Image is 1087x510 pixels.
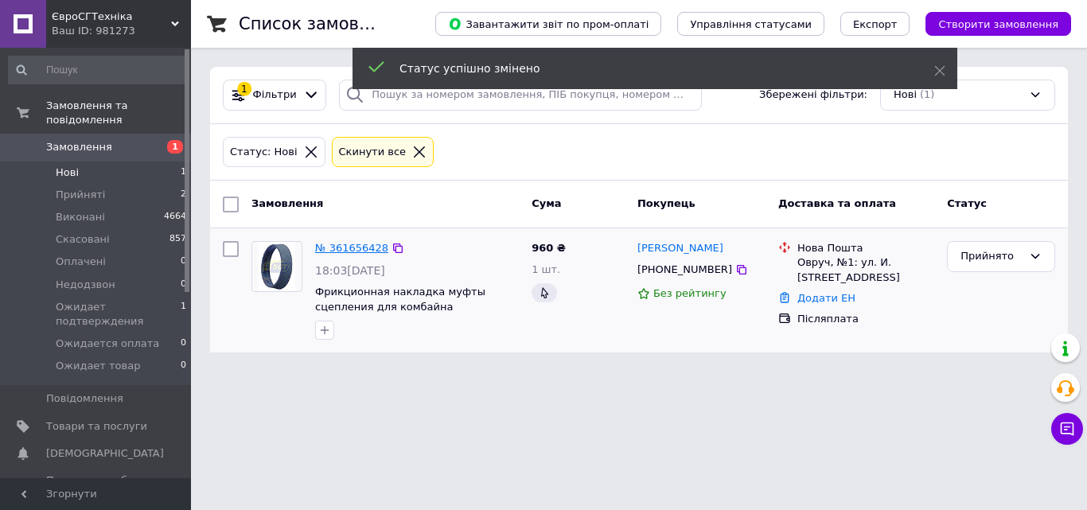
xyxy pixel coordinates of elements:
[840,12,910,36] button: Експорт
[46,391,123,406] span: Повідомлення
[797,292,855,304] a: Додати ЕН
[56,255,106,269] span: Оплачені
[947,197,987,209] span: Статус
[315,264,385,277] span: 18:03[DATE]
[315,242,388,254] a: № 361656428
[56,278,115,292] span: Недодзвон
[56,337,159,351] span: Ожидается оплата
[853,18,898,30] span: Експорт
[239,14,400,33] h1: Список замовлень
[797,241,934,255] div: Нова Пошта
[237,82,251,96] div: 1
[181,165,186,180] span: 1
[315,286,485,327] a: Фрикционная накладка муфты сцепления для комбайна [PERSON_NAME] Z644
[164,210,186,224] span: 4664
[690,18,812,30] span: Управління статусами
[46,473,147,502] span: Показники роботи компанії
[653,287,727,299] span: Без рейтингу
[532,197,561,209] span: Cума
[259,242,295,291] img: Фото товару
[181,278,186,292] span: 0
[435,12,661,36] button: Завантажити звіт по пром-оплаті
[167,140,183,154] span: 1
[778,197,896,209] span: Доставка та оплата
[759,88,867,103] span: Збережені фільтри:
[637,197,695,209] span: Покупець
[532,242,566,254] span: 960 ₴
[56,165,79,180] span: Нові
[448,17,649,31] span: Завантажити звіт по пром-оплаті
[677,12,824,36] button: Управління статусами
[797,312,934,326] div: Післяплата
[169,232,186,247] span: 857
[960,248,1023,265] div: Прийнято
[56,359,140,373] span: Ожидает товар
[46,99,191,127] span: Замовлення та повідомлення
[1051,413,1083,445] button: Чат з покупцем
[399,60,894,76] div: Статус успішно змінено
[251,241,302,292] a: Фото товару
[336,144,410,161] div: Cкинути все
[52,10,171,24] span: ЄвроСГТехніка
[634,259,735,280] div: [PHONE_NUMBER]
[251,197,323,209] span: Замовлення
[56,210,105,224] span: Виконані
[894,88,917,103] span: Нові
[797,255,934,284] div: Овруч, №1: ул. И. [STREET_ADDRESS]
[938,18,1058,30] span: Створити замовлення
[56,232,110,247] span: Скасовані
[910,18,1071,29] a: Створити замовлення
[181,337,186,351] span: 0
[181,359,186,373] span: 0
[637,241,723,256] a: [PERSON_NAME]
[339,80,702,111] input: Пошук за номером замовлення, ПІБ покупця, номером телефону, Email, номером накладної
[52,24,191,38] div: Ваш ID: 981273
[181,255,186,269] span: 0
[46,419,147,434] span: Товари та послуги
[181,300,186,329] span: 1
[227,144,301,161] div: Статус: Нові
[920,88,934,100] span: (1)
[46,140,112,154] span: Замовлення
[8,56,188,84] input: Пошук
[925,12,1071,36] button: Створити замовлення
[46,446,164,461] span: [DEMOGRAPHIC_DATA]
[253,88,297,103] span: Фільтри
[56,300,181,329] span: Ожидает подтверждения
[56,188,105,202] span: Прийняті
[181,188,186,202] span: 2
[532,263,560,275] span: 1 шт.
